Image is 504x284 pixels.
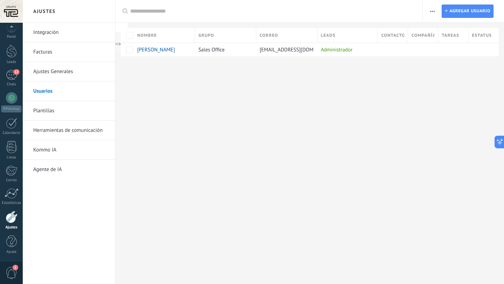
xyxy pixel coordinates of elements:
[137,47,175,53] span: Jessica Novelo
[1,35,22,39] div: Panel
[13,69,19,75] span: 12
[198,47,225,53] span: Sales Office
[1,201,22,205] div: Estadísticas
[33,101,108,121] a: Plantillas
[37,41,54,46] div: Dominio
[33,23,108,42] a: Integración
[29,41,35,46] img: tab_domain_overview_orange.svg
[33,81,108,101] a: Usuarios
[75,41,80,46] img: tab_keywords_by_traffic_grey.svg
[82,41,111,46] div: Palabras clave
[23,62,115,81] li: Ajustes Generales
[11,18,17,24] img: website_grey.svg
[33,121,108,140] a: Herramientas de comunicación
[317,43,374,56] div: Administrador
[260,47,339,53] span: [EMAIL_ADDRESS][DOMAIN_NAME]
[23,42,115,62] li: Facturas
[23,160,115,179] li: Agente de IA
[381,32,404,39] span: Contactos
[1,106,21,112] div: WhatsApp
[1,225,22,230] div: Ajustes
[1,178,22,183] div: Correo
[1,82,22,87] div: Chats
[195,43,253,56] div: Sales Office
[1,250,22,254] div: Ayuda
[442,5,493,18] a: Agregar usuario
[20,11,34,17] div: v 4.0.24
[23,140,115,160] li: Kommo IA
[472,32,492,39] span: Estatus
[23,23,115,42] li: Integración
[33,140,108,160] a: Kommo IA
[23,101,115,121] li: Plantillas
[13,265,18,270] span: 1
[33,160,108,179] a: Agente de IA
[412,32,434,39] span: Compañías
[260,32,278,39] span: Correo
[449,5,490,17] span: Agregar usuario
[1,155,22,160] div: Listas
[23,121,115,140] li: Herramientas de comunicación
[11,11,17,17] img: logo_orange.svg
[442,32,459,39] span: Tareas
[137,32,157,39] span: Nombre
[427,5,437,18] button: Más
[1,131,22,135] div: Calendario
[33,62,108,81] a: Ajustes Generales
[33,42,108,62] a: Facturas
[1,60,22,64] div: Leads
[23,81,115,101] li: Usuarios
[18,18,78,24] div: Dominio: [DOMAIN_NAME]
[321,32,336,39] span: Leads
[198,32,214,39] span: Grupo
